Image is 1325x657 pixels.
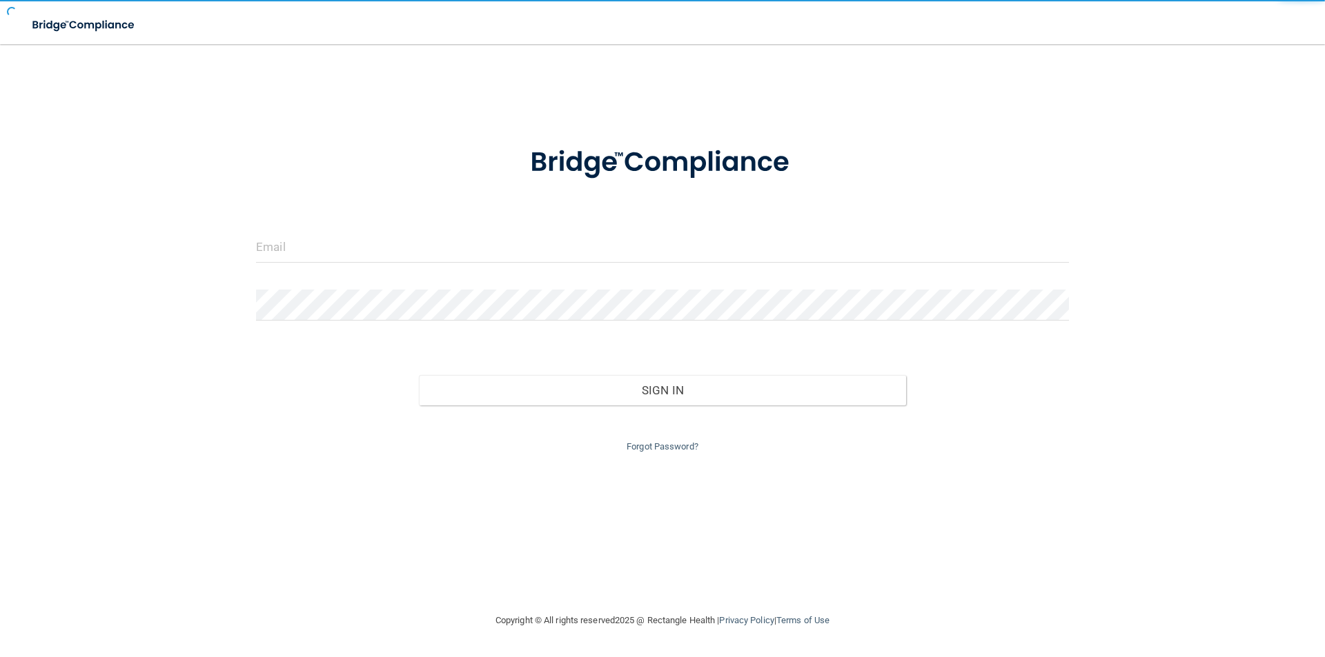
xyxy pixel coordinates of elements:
button: Sign In [419,375,907,405]
img: bridge_compliance_login_screen.278c3ca4.svg [502,127,823,199]
div: Copyright © All rights reserved 2025 @ Rectangle Health | | [411,598,914,643]
a: Terms of Use [776,615,830,625]
a: Forgot Password? [627,441,698,452]
input: Email [256,232,1069,263]
a: Privacy Policy [719,615,774,625]
img: bridge_compliance_login_screen.278c3ca4.svg [21,11,148,39]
